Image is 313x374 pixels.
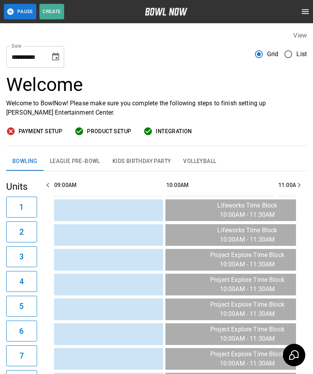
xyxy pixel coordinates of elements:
[4,4,36,19] button: Pause
[87,127,131,136] span: Product Setup
[145,8,187,15] img: logo
[19,350,24,362] h6: 7
[48,49,63,65] button: Choose date, selected date is Sep 29, 2025
[293,32,307,39] label: View
[296,50,307,59] span: List
[39,4,64,19] button: Create
[6,246,37,267] button: 3
[19,325,24,337] h6: 6
[166,174,275,196] th: 10:00AM
[267,50,279,59] span: Grid
[6,99,307,117] p: Welcome to BowlNow! Please make sure you complete the following steps to finish setting up [PERSO...
[6,345,37,366] button: 7
[44,152,106,171] button: League Pre-Bowl
[156,127,192,136] span: Integration
[6,197,37,218] button: 1
[6,296,37,317] button: 5
[6,152,307,171] div: inventory tabs
[298,4,313,19] button: open drawer
[19,250,24,263] h6: 3
[177,152,222,171] button: Volleyball
[106,152,177,171] button: Kids Birthday Party
[6,271,37,292] button: 4
[19,275,24,288] h6: 4
[6,152,44,171] button: Bowling
[19,226,24,238] h6: 2
[6,74,307,96] h3: Welcome
[6,180,37,193] h5: Units
[54,174,163,196] th: 09:00AM
[6,221,37,242] button: 2
[19,127,62,136] span: Payment Setup
[19,201,24,213] h6: 1
[6,321,37,341] button: 6
[19,300,24,312] h6: 5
